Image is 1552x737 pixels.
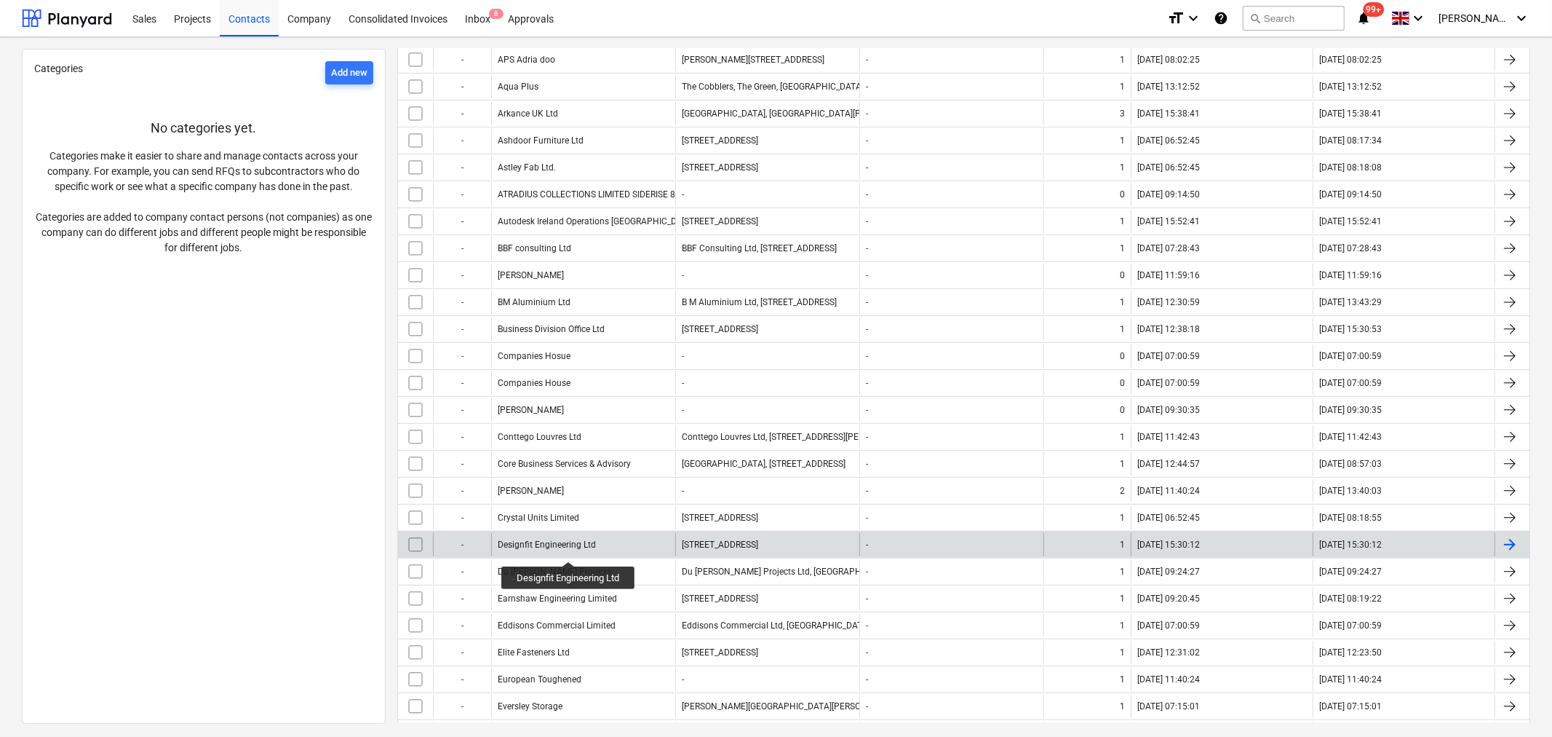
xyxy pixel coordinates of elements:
div: 1 [1120,620,1125,631]
div: - [682,270,684,280]
div: Companies Hosue [498,351,570,361]
div: [DATE] 09:20:45 [1137,594,1200,604]
div: - [866,540,868,550]
div: [DATE] 07:00:59 [1319,378,1382,388]
div: 1 [1120,567,1125,577]
div: [DATE] 09:24:27 [1319,567,1382,577]
div: - [866,243,868,253]
div: [DATE] 06:52:45 [1137,135,1200,146]
div: - [433,587,491,610]
div: [DATE] 11:40:24 [1137,674,1200,685]
div: [STREET_ADDRESS] [682,594,758,604]
div: - [866,216,868,226]
div: - [866,701,868,712]
div: Du [PERSON_NAME] Projects Ltd, [GEOGRAPHIC_DATA], [PERSON_NAME][GEOGRAPHIC_DATA] [682,567,1051,577]
i: Knowledge base [1214,9,1228,27]
div: Du [PERSON_NAME] Projects [498,567,611,577]
div: - [682,351,684,361]
div: - [433,668,491,691]
div: - [433,210,491,233]
div: - [433,318,491,341]
div: - [433,75,491,98]
div: - [682,378,684,388]
div: - [866,324,868,334]
div: Companies House [498,378,570,388]
div: [DATE] 12:30:59 [1137,297,1200,307]
div: - [433,425,491,449]
div: [DATE] 08:02:25 [1137,55,1200,65]
div: 0 [1120,270,1125,280]
div: [DATE] 08:57:03 [1319,459,1382,469]
div: - [433,129,491,152]
div: [DATE] 12:44:57 [1137,459,1200,469]
div: [STREET_ADDRESS] [682,135,758,146]
div: [GEOGRAPHIC_DATA], [GEOGRAPHIC_DATA][PERSON_NAME] [682,109,919,119]
div: - [433,344,491,368]
div: - [866,378,868,388]
div: 1 [1120,297,1125,307]
div: - [866,674,868,685]
div: [DATE] 11:42:43 [1137,432,1200,442]
div: Core Business Services & Advisory [498,459,631,469]
div: Astley Fab Ltd. [498,162,556,173]
div: 2 [1120,486,1125,496]
div: Designfit Engineering Ltd [498,540,596,550]
div: - [866,620,868,631]
div: Conttego Louvres Ltd, [STREET_ADDRESS][PERSON_NAME] [682,432,912,442]
div: - [866,162,868,173]
div: [DATE] 11:42:43 [1319,432,1382,442]
div: [DATE] 15:30:12 [1137,540,1200,550]
div: - [433,291,491,314]
div: [DATE] 08:02:25 [1319,55,1382,65]
p: No categories yet. [34,119,373,137]
div: 1 [1120,513,1125,523]
div: [DATE] 09:24:27 [1137,567,1200,577]
div: [DATE] 11:40:24 [1137,486,1200,496]
div: [DATE] 07:00:59 [1319,620,1382,631]
div: [STREET_ADDRESS] [682,162,758,173]
div: - [433,614,491,637]
div: [DATE] 09:30:35 [1137,405,1200,415]
div: [PERSON_NAME] [498,405,564,415]
div: [DATE] 13:12:52 [1137,82,1200,92]
div: [STREET_ADDRESS] [682,540,758,550]
div: B M Aluminium Ltd, [STREET_ADDRESS] [682,297,837,307]
div: 1 [1120,674,1125,685]
div: - [433,371,491,395]
div: - [433,237,491,260]
p: Categories make it easier to share and manage contacts across your company. For example, you can ... [34,149,373,256]
div: - [866,432,868,442]
i: keyboard_arrow_down [1185,9,1202,27]
div: - [866,405,868,415]
div: 1 [1120,594,1125,604]
div: Elite Fasteners Ltd [498,647,570,658]
div: Earnshaw Engineering Limited [498,594,617,604]
i: keyboard_arrow_down [1409,9,1427,27]
button: Search [1243,6,1345,31]
div: 1 [1120,82,1125,92]
div: - [866,567,868,577]
div: - [866,55,868,65]
div: Add new [331,65,367,82]
div: [DATE] 12:38:18 [1137,324,1200,334]
div: 1 [1120,701,1125,712]
div: 1 [1120,216,1125,226]
div: [DATE] 09:14:50 [1319,189,1382,200]
div: [STREET_ADDRESS] [682,216,758,226]
div: - [866,270,868,280]
div: [PERSON_NAME] [498,486,564,496]
div: - [433,398,491,422]
div: [DATE] 11:59:16 [1319,270,1382,280]
div: 1 [1120,647,1125,658]
div: [DATE] 15:30:12 [1319,540,1382,550]
div: - [682,405,684,415]
div: - [866,297,868,307]
div: - [682,486,684,496]
div: [DATE] 07:00:59 [1319,351,1382,361]
div: - [682,189,684,200]
div: [DATE] 12:23:50 [1319,647,1382,658]
i: format_size [1167,9,1185,27]
div: ATRADIUS COLLECTIONS LIMITED SIDERISE 86172021 ATRADIUS COLLECTIONS LIMITED BNP PARIBAS LONDON SC... [498,189,1038,200]
div: - [433,102,491,125]
div: 1 [1120,324,1125,334]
